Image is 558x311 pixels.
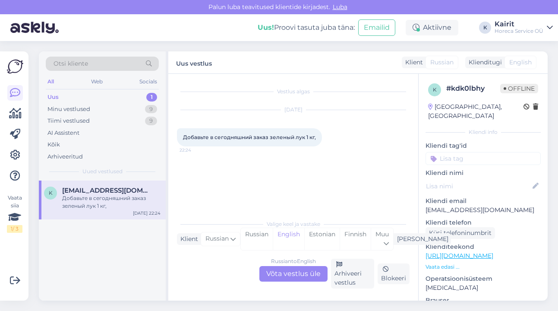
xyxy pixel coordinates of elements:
span: Otsi kliente [54,59,88,68]
p: Kliendi email [426,197,541,206]
b: Uus! [258,23,274,32]
div: Kõik [47,140,60,149]
div: AI Assistent [47,129,79,137]
div: [DATE] 22:24 [133,210,161,216]
div: Võta vestlus üle [259,266,328,282]
button: Emailid [358,19,395,36]
span: Uued vestlused [82,168,123,175]
p: Klienditeekond [426,242,541,251]
span: Offline [500,84,538,93]
p: [MEDICAL_DATA] [426,283,541,292]
div: K [479,22,491,34]
div: Russian [241,228,273,250]
p: Kliendi nimi [426,168,541,178]
div: [DATE] [177,106,410,114]
div: Minu vestlused [47,105,90,114]
div: Klienditugi [465,58,502,67]
p: [EMAIL_ADDRESS][DOMAIN_NAME] [426,206,541,215]
div: Arhiveeritud [47,152,83,161]
div: [PERSON_NAME] [394,235,448,244]
span: Добавьте в сегодняшний заказ зеленый лук 1 кг, [183,134,316,140]
div: Vaata siia [7,194,22,233]
span: Luba [330,3,350,11]
input: Lisa nimi [426,181,531,191]
img: Askly Logo [7,58,23,75]
div: Socials [138,76,159,87]
p: Kliendi tag'id [426,141,541,150]
span: Muu [375,230,389,238]
span: 22:24 [180,147,212,153]
div: Arhiveeri vestlus [331,259,375,289]
div: All [46,76,56,87]
div: Tiimi vestlused [47,117,90,125]
a: KairitHoreca Service OÜ [495,21,553,35]
div: Küsi telefoninumbrit [426,227,495,239]
p: Operatsioonisüsteem [426,274,541,283]
span: k [433,86,437,93]
span: Russian [430,58,454,67]
div: Aktiivne [406,20,458,35]
p: Kliendi telefon [426,218,541,227]
div: Klient [177,235,198,244]
div: Uus [47,93,59,102]
input: Lisa tag [426,152,541,165]
div: Blokeeri [378,263,410,284]
div: 1 [146,93,157,102]
div: Valige keel ja vastake [177,220,410,228]
span: k [49,190,53,196]
label: Uus vestlus [176,57,212,68]
a: [URL][DOMAIN_NAME] [426,252,493,260]
div: Estonian [304,228,340,250]
span: kosmetolog75@mail.ru [62,187,152,194]
div: Web [89,76,104,87]
div: [GEOGRAPHIC_DATA], [GEOGRAPHIC_DATA] [428,102,523,121]
p: Brauser [426,296,541,305]
div: 1 / 3 [7,225,22,233]
div: Vestlus algas [177,88,410,95]
div: Russian to English [271,257,316,265]
div: Klient [402,58,423,67]
div: English [273,228,304,250]
div: 9 [145,105,157,114]
div: Kliendi info [426,128,541,136]
span: Russian [205,234,229,244]
div: Horeca Service OÜ [495,28,543,35]
p: Vaata edasi ... [426,263,541,271]
div: 9 [145,117,157,125]
div: Proovi tasuta juba täna: [258,22,355,33]
div: Finnish [340,228,371,250]
div: # kdk0lbhy [446,83,500,94]
div: Kairit [495,21,543,28]
div: Добавьте в сегодняшний заказ зеленый лук 1 кг, [62,194,161,210]
span: English [509,58,532,67]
